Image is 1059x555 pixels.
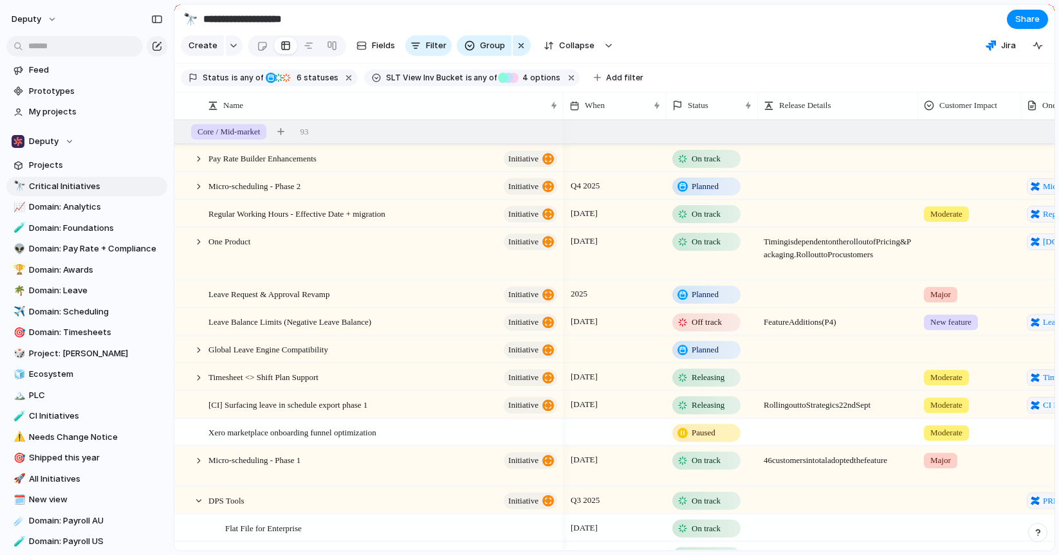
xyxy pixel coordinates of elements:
span: initiative [508,205,539,223]
span: 6 [293,73,304,82]
span: 46 customers in total adopted the feature [759,447,917,467]
button: Deputy [6,132,167,151]
button: 👽 [12,242,24,255]
span: Rolling out to Strategics 22nd Sept [759,392,917,412]
span: Planned [692,288,719,301]
button: initiative [504,369,557,386]
span: Domain: Timesheets [29,326,163,339]
span: On track [692,454,721,467]
a: 🏔️PLC [6,386,167,405]
div: ✈️Domain: Scheduling [6,302,167,322]
span: statuses [293,72,338,84]
span: Feature Additions (P4) [759,309,917,329]
span: Group [480,39,505,52]
button: 6 statuses [264,71,341,85]
a: 🧪Domain: Payroll US [6,532,167,551]
a: 🧪Domain: Foundations [6,219,167,238]
button: Add filter [586,69,651,87]
span: My projects [29,105,163,118]
span: 2025 [567,286,591,302]
div: 🧪 [14,534,23,549]
a: 🧪CI Initiatives [6,406,167,426]
span: Planned [692,180,719,193]
button: 4 options [498,71,563,85]
span: Global Leave Engine Compatibility [208,341,328,356]
span: is [466,72,472,84]
button: 🧪 [12,222,24,235]
button: 🔭 [12,180,24,193]
div: ☄️Domain: Payroll AU [6,511,167,531]
span: Micro-scheduling - Phase 1 [208,452,300,467]
div: 🏆Domain: Awards [6,260,167,280]
span: On track [692,522,721,534]
span: Project: [PERSON_NAME] [29,347,163,360]
span: [DATE] [567,314,601,329]
div: 🎲 [14,346,23,361]
span: Shipped this year [29,451,163,464]
span: Xero marketplace onboarding funnel optimization [208,424,376,439]
button: Collapse [536,35,601,56]
span: On track [692,208,721,221]
button: 🚀 [12,473,24,486]
a: My projects [6,102,167,122]
span: SLT View Inv Bucket [386,72,463,84]
button: initiative [504,492,557,509]
span: initiative [508,313,539,331]
div: 🧊 [14,367,23,382]
span: Create [189,39,217,52]
button: initiative [504,341,557,358]
div: 👽 [14,242,23,257]
span: Domain: Awards [29,264,163,277]
span: any of [472,72,497,84]
span: Releasing [692,371,724,384]
div: ⚠️Needs Change Notice [6,428,167,447]
span: Leave Balance Limits (Negative Leave Balance) [208,314,371,329]
span: [DATE] [567,206,601,221]
span: initiative [508,233,539,251]
button: ✈️ [12,305,24,318]
div: ⚠️ [14,430,23,444]
span: initiative [508,451,539,469]
button: 🧊 [12,368,24,381]
a: 🧊Ecosystem [6,365,167,384]
a: 🔭Critical Initiatives [6,177,167,196]
button: Filter [405,35,452,56]
div: 🧪 [14,409,23,424]
span: Fields [372,39,395,52]
span: Release Details [779,99,831,112]
a: 🗓️New view [6,490,167,509]
span: Critical Initiatives [29,180,163,193]
button: 🎯 [12,326,24,339]
span: Add filter [606,72,643,84]
div: 🎯 [14,451,23,466]
div: 🎯Shipped this year [6,448,167,468]
span: Releasing [692,399,724,412]
span: On track [692,235,721,248]
span: Timesheet <> Shift Plan Support [208,369,318,384]
span: Domain: Payroll AU [29,514,163,527]
span: Moderate [930,371,962,384]
button: initiative [504,397,557,414]
button: 🗓️ [12,493,24,506]
div: 🌴 [14,284,23,298]
a: Projects [6,156,167,175]
span: [DATE] [567,369,601,385]
span: Pay Rate Builder Enhancements [208,150,317,165]
button: initiative [504,286,557,303]
span: Regular Working Hours - Effective Date + migration [208,206,385,221]
a: Feed [6,60,167,80]
button: isany of [463,71,500,85]
span: [CI] Surfacing leave in schedule export phase 1 [208,397,367,412]
span: Feed [29,64,163,77]
a: 🎲Project: [PERSON_NAME] [6,344,167,363]
button: deputy [6,9,64,30]
button: 🧪 [12,410,24,423]
div: 🏆 [14,262,23,277]
span: Status [203,72,229,84]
